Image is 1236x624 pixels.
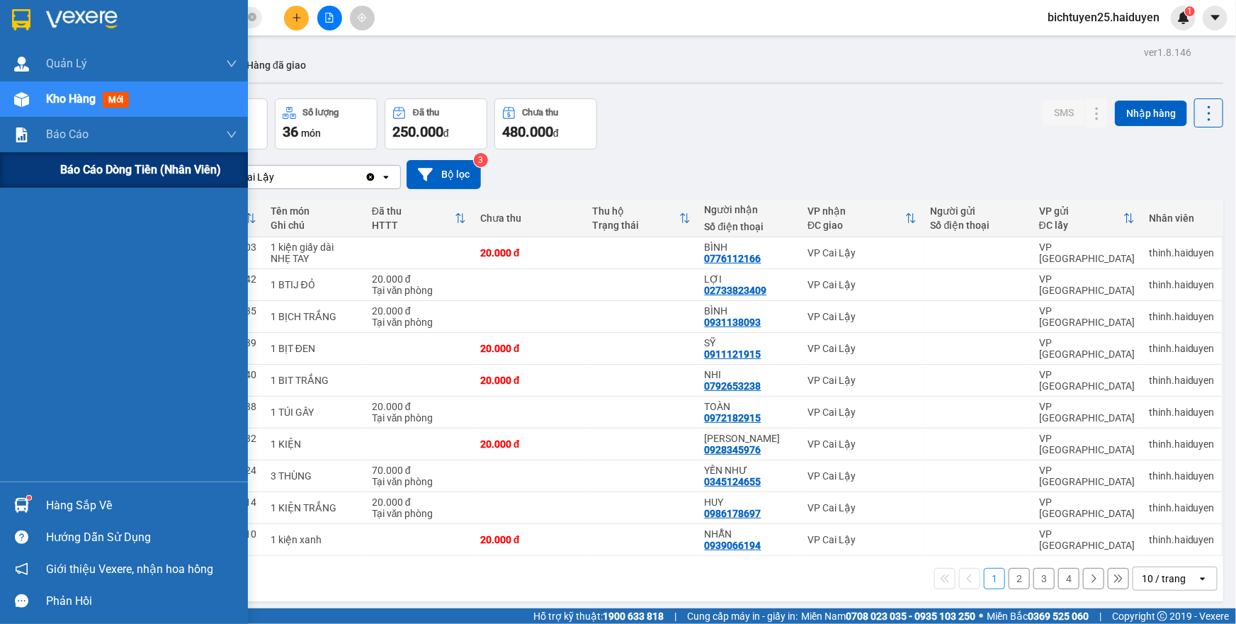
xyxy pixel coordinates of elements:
[271,205,358,217] div: Tên món
[807,205,905,217] div: VP nhận
[271,470,358,482] div: 3 THÙNG
[271,534,358,545] div: 1 kiện xanh
[1187,6,1192,16] span: 1
[705,221,794,232] div: Số điện thoại
[372,273,466,285] div: 20.000 đ
[705,476,761,487] div: 0345124655
[292,13,302,23] span: plus
[705,285,767,296] div: 02733823409
[987,608,1089,624] span: Miền Bắc
[15,594,28,608] span: message
[226,58,237,69] span: down
[705,401,794,412] div: TOÀN
[14,57,29,72] img: warehouse-icon
[46,591,237,612] div: Phản hồi
[705,380,761,392] div: 0792653238
[15,531,28,544] span: question-circle
[14,127,29,142] img: solution-icon
[235,48,317,82] button: Hàng đã giao
[480,343,578,354] div: 20.000 đ
[480,534,578,545] div: 20.000 đ
[480,438,578,450] div: 20.000 đ
[1149,311,1215,322] div: thinh.haiduyen
[553,127,559,139] span: đ
[705,348,761,360] div: 0911121915
[931,205,1025,217] div: Người gửi
[801,608,975,624] span: Miền Nam
[365,200,473,237] th: Toggle SortBy
[705,242,794,253] div: BÌNH
[585,200,697,237] th: Toggle SortBy
[1157,611,1167,621] span: copyright
[303,108,339,118] div: Số lượng
[807,502,917,514] div: VP Cai Lậy
[372,317,466,328] div: Tại văn phòng
[480,247,578,259] div: 20.000 đ
[248,11,256,25] span: close-circle
[1039,528,1135,551] div: VP [GEOGRAPHIC_DATA]
[226,129,237,140] span: down
[807,311,917,322] div: VP Cai Lậy
[271,242,358,253] div: 1 kiện giấy dài
[502,123,553,140] span: 480.000
[1039,369,1135,392] div: VP [GEOGRAPHIC_DATA]
[1149,212,1215,224] div: Nhân viên
[1039,305,1135,328] div: VP [GEOGRAPHIC_DATA]
[271,279,358,290] div: 1 BTIJ ĐỎ
[1115,101,1187,126] button: Nhập hàng
[1058,568,1079,589] button: 4
[12,9,30,30] img: logo-vxr
[1039,497,1135,519] div: VP [GEOGRAPHIC_DATA]
[705,204,794,215] div: Người nhận
[271,407,358,418] div: 1 TÚI GẤY
[372,401,466,412] div: 20.000 đ
[1033,568,1055,589] button: 3
[372,285,466,296] div: Tại văn phòng
[984,568,1005,589] button: 1
[324,13,334,23] span: file-add
[372,305,466,317] div: 20.000 đ
[1099,608,1101,624] span: |
[1197,573,1208,584] svg: open
[357,13,367,23] span: aim
[705,305,794,317] div: BÌNH
[705,273,794,285] div: LỢI
[705,528,794,540] div: NHẪN
[931,220,1025,231] div: Số điện thoại
[1149,247,1215,259] div: thinh.haiduyen
[705,337,794,348] div: SỸ
[392,123,443,140] span: 250.000
[1036,8,1171,26] span: bichtuyen25.haiduyen
[1043,100,1085,125] button: SMS
[372,205,455,217] div: Đã thu
[807,534,917,545] div: VP Cai Lậy
[705,465,794,476] div: YẾN NHƯ
[603,611,664,622] strong: 1900 633 818
[46,125,89,143] span: Báo cáo
[271,343,358,354] div: 1 BỊT ĐEN
[317,6,342,30] button: file-add
[807,407,917,418] div: VP Cai Lậy
[523,108,559,118] div: Chưa thu
[1185,6,1195,16] sup: 1
[807,438,917,450] div: VP Cai Lậy
[480,375,578,386] div: 20.000 đ
[365,171,376,183] svg: Clear value
[226,170,274,184] div: VP Cai Lậy
[46,495,237,516] div: Hàng sắp về
[1177,11,1190,24] img: icon-new-feature
[705,317,761,328] div: 0931138093
[1009,568,1030,589] button: 2
[372,465,466,476] div: 70.000 đ
[275,98,378,149] button: Số lượng36món
[979,613,983,619] span: ⚪️
[1209,11,1222,24] span: caret-down
[1149,534,1215,545] div: thinh.haiduyen
[372,497,466,508] div: 20.000 đ
[705,412,761,424] div: 0972182915
[372,220,455,231] div: HTTT
[271,220,358,231] div: Ghi chú
[407,160,481,189] button: Bộ lọc
[271,311,358,322] div: 1 BỊCH TRẮNG
[687,608,798,624] span: Cung cấp máy in - giấy in:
